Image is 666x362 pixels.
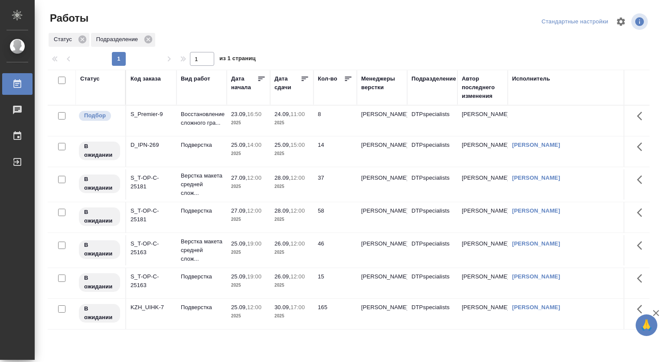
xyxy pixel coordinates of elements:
div: KZH_UIHK-7 [131,303,172,312]
p: В ожидании [84,175,115,192]
button: Здесь прячутся важные кнопки [632,169,653,190]
p: 12:00 [291,175,305,181]
p: 27.09, [231,175,247,181]
div: Кол-во [318,74,337,83]
td: 46 [313,235,357,265]
div: Подразделение [411,74,456,83]
td: 14 [313,136,357,167]
p: [PERSON_NAME] [361,239,403,248]
div: Менеджеры верстки [361,74,403,92]
p: 19:00 [247,240,261,247]
p: [PERSON_NAME] [361,303,403,312]
td: 37 [313,169,357,200]
td: [PERSON_NAME] [457,202,508,233]
p: 25.09, [231,304,247,310]
p: [PERSON_NAME] [361,272,403,281]
div: Код заказа [131,74,161,83]
p: [PERSON_NAME] [361,174,403,182]
p: 17:00 [291,304,305,310]
p: Подверстка [181,207,222,215]
p: 2025 [274,215,309,224]
p: 30.09, [274,304,291,310]
button: Здесь прячутся важные кнопки [632,202,653,223]
button: 🙏 [636,314,657,336]
div: Статус [49,33,89,47]
button: Здесь прячутся важные кнопки [632,299,653,320]
div: Исполнитель назначен, приступать к работе пока рано [78,272,121,293]
p: Верстка макета средней слож... [181,237,222,263]
p: 12:00 [291,273,305,280]
span: из 1 страниц [219,53,256,66]
td: [PERSON_NAME] [457,235,508,265]
p: 2025 [231,182,266,191]
div: Дата сдачи [274,74,300,92]
td: DTPspecialists [407,235,457,265]
div: Исполнитель [512,74,550,83]
p: Подразделение [96,35,141,44]
p: В ожидании [84,241,115,258]
p: 25.09, [231,240,247,247]
p: 2025 [274,312,309,320]
p: 24.09, [274,111,291,117]
a: [PERSON_NAME] [512,207,560,214]
div: Подразделение [91,33,155,47]
div: S_T-OP-C-25163 [131,272,172,290]
button: Здесь прячутся важные кнопки [632,235,653,256]
span: 🙏 [639,316,654,334]
p: Подбор [84,111,106,120]
p: 14:00 [247,142,261,148]
p: 2025 [231,281,266,290]
p: 2025 [231,149,266,158]
p: В ожидании [84,304,115,322]
p: 12:00 [247,207,261,214]
div: Дата начала [231,74,257,92]
p: 28.09, [274,207,291,214]
p: [PERSON_NAME] [361,141,403,149]
td: DTPspecialists [407,202,457,233]
a: [PERSON_NAME] [512,142,560,148]
a: [PERSON_NAME] [512,175,560,181]
div: S_T-OP-C-25181 [131,207,172,224]
p: 2025 [231,248,266,257]
p: В ожидании [84,208,115,225]
td: [PERSON_NAME] [457,169,508,200]
p: 12:00 [291,207,305,214]
div: Исполнитель назначен, приступать к работе пока рано [78,141,121,161]
p: 12:00 [291,240,305,247]
td: 15 [313,268,357,298]
span: Посмотреть информацию [631,13,650,30]
span: Настроить таблицу [610,11,631,32]
td: DTPspecialists [407,136,457,167]
p: 15:00 [291,142,305,148]
p: В ожидании [84,274,115,291]
p: 2025 [274,281,309,290]
p: Подверстка [181,272,222,281]
td: DTPspecialists [407,106,457,136]
span: Работы [48,11,88,25]
td: [PERSON_NAME] [457,268,508,298]
div: S_T-OP-C-25181 [131,174,172,191]
p: Подверстка [181,303,222,312]
a: [PERSON_NAME] [512,273,560,280]
td: [PERSON_NAME] [457,106,508,136]
p: 12:00 [247,304,261,310]
p: 16:50 [247,111,261,117]
p: Подверстка [181,141,222,149]
p: Восстановление сложного гра... [181,110,222,127]
div: Вид работ [181,74,210,83]
button: Здесь прячутся важные кнопки [632,106,653,126]
td: DTPspecialists [407,268,457,298]
td: DTPspecialists [407,299,457,329]
td: 8 [313,106,357,136]
div: Исполнитель назначен, приступать к работе пока рано [78,303,121,323]
p: Верстка макета средней слож... [181,171,222,197]
p: 19:00 [247,273,261,280]
button: Здесь прячутся важные кнопки [632,136,653,157]
a: [PERSON_NAME] [512,240,560,247]
div: Можно подбирать исполнителей [78,110,121,122]
p: Статус [54,35,75,44]
p: 2025 [274,182,309,191]
div: S_T-OP-C-25163 [131,239,172,257]
p: 23.09, [231,111,247,117]
td: 165 [313,299,357,329]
